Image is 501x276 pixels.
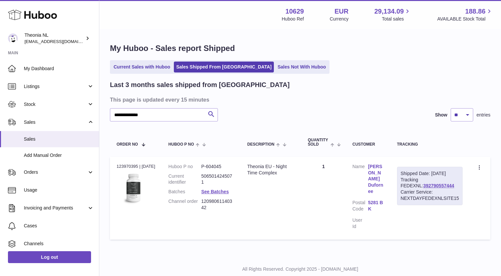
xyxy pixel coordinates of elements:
[117,163,155,169] div: 123970395 | [DATE]
[308,138,328,147] span: Quantity Sold
[397,142,463,147] div: Tracking
[24,152,94,159] span: Add Manual Order
[437,16,493,22] span: AVAILABLE Stock Total
[111,62,173,72] a: Current Sales with Huboo
[301,157,346,240] td: 1
[352,163,368,196] dt: Name
[110,96,489,103] h3: This page is updated every 15 minutes
[174,62,274,72] a: Sales Shipped From [GEOGRAPHIC_DATA]
[24,136,94,142] span: Sales
[247,142,275,147] span: Description
[24,223,94,229] span: Cases
[105,266,496,272] p: All Rights Reserved. Copyright 2025 - [DOMAIN_NAME]
[201,189,229,194] a: See Batches
[401,170,459,177] div: Shipped Date: [DATE]
[25,32,84,45] div: Theonia NL
[169,198,201,211] dt: Channel order
[25,39,97,44] span: [EMAIL_ADDRESS][DOMAIN_NAME]
[201,198,234,211] dd: 12098061140342
[275,62,328,72] a: Sales Not With Huboo
[24,169,87,175] span: Orders
[24,66,94,72] span: My Dashboard
[24,83,87,90] span: Listings
[334,7,348,16] strong: EUR
[24,187,94,193] span: Usage
[24,101,87,108] span: Stock
[352,142,383,147] div: Customer
[117,142,138,147] span: Order No
[352,217,368,230] dt: User Id
[374,7,411,22] a: 29,134.09 Total sales
[8,33,18,43] img: info@wholesomegoods.eu
[169,173,201,186] dt: Current identifier
[247,163,295,176] div: Theonia EU - Night Time Complex
[169,189,201,195] dt: Batches
[374,7,404,16] span: 29,134.09
[285,7,304,16] strong: 10629
[8,251,91,263] a: Log out
[368,163,383,195] a: [PERSON_NAME] Dufornee
[110,80,290,89] h2: Last 3 months sales shipped from [GEOGRAPHIC_DATA]
[110,43,490,54] h1: My Huboo - Sales report Shipped
[352,200,368,214] dt: Postal Code
[24,241,94,247] span: Channels
[169,163,201,170] dt: Huboo P no
[423,183,454,188] a: 392790557444
[282,16,304,22] div: Huboo Ref
[201,173,234,186] dd: 5065014245071
[201,163,234,170] dd: P-604045
[169,142,194,147] span: Huboo P no
[437,7,493,22] a: 188.86 AVAILABLE Stock Total
[330,16,349,22] div: Currency
[476,112,490,118] span: entries
[435,112,447,118] label: Show
[397,167,463,205] div: Tracking FEDEXNL:
[401,189,459,202] div: Carrier Service: NEXTDAYFEDEXNLSITE15
[24,205,87,211] span: Invoicing and Payments
[382,16,411,22] span: Total sales
[465,7,485,16] span: 188.86
[24,119,87,125] span: Sales
[368,200,383,212] a: 5281 BK
[117,171,150,205] img: 106291725893109.jpg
